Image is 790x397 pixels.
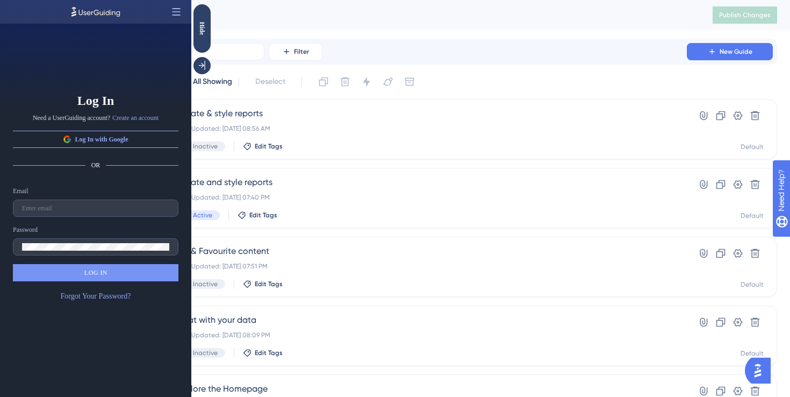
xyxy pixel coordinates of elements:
[177,124,656,133] div: Last Updated: [DATE] 08:56 AM
[255,75,285,88] span: Deselect
[193,142,218,151] span: Inactive
[25,3,67,16] span: Need Help?
[243,280,283,288] button: Edit Tags
[745,355,777,387] iframe: UserGuiding AI Assistant Launcher
[193,280,218,288] span: Inactive
[170,75,232,88] span: Select All Showing
[13,225,38,234] div: Password
[238,211,277,219] button: Edit Tags
[741,211,764,220] div: Default
[243,349,283,357] button: Edit Tags
[177,331,656,339] div: Last Updated: [DATE] 08:09 PM
[177,262,656,271] div: Last Updated: [DATE] 07:51 PM
[741,280,764,289] div: Default
[13,131,178,148] button: Log In with Google
[33,114,110,122] span: Need a UserGuiding account?
[741,143,764,151] div: Default
[193,211,212,219] span: Active
[177,382,656,395] span: Explore the Homepage
[77,92,114,109] span: Log In
[177,107,656,120] span: Create & style reports
[249,211,277,219] span: Edit Tags
[177,314,656,327] span: Chat with your data
[13,187,28,195] div: Email
[713,6,777,24] button: Publish Changes
[255,142,283,151] span: Edit Tags
[177,193,656,202] div: Last Updated: [DATE] 07:40 PM
[91,161,100,169] span: OR
[22,204,169,212] input: Enter email
[294,47,309,56] span: Filter
[246,72,295,91] button: Deselect
[112,114,159,122] a: Create an account
[75,135,128,144] span: Log In with Google
[255,349,283,357] span: Edit Tags
[142,8,686,23] div: Guides
[741,349,764,358] div: Default
[177,176,656,189] span: Create and style reports
[13,264,178,281] button: LOG IN
[269,43,322,60] button: Filter
[720,47,752,56] span: New Guide
[687,43,773,60] button: New Guide
[61,290,131,303] a: Forgot Your Password?
[255,280,283,288] span: Edit Tags
[84,268,107,277] span: LOG IN
[168,48,255,55] input: Search
[243,142,283,151] button: Edit Tags
[193,349,218,357] span: Inactive
[719,11,771,19] span: Publish Changes
[177,245,656,258] span: Pin & Favourite content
